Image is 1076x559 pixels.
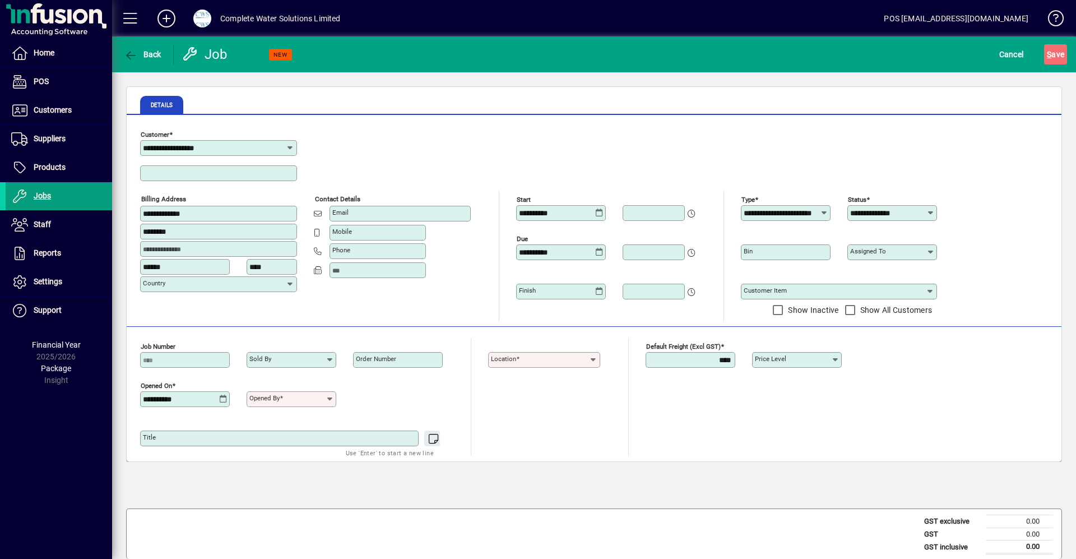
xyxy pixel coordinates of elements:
div: Complete Water Solutions Limited [220,10,341,27]
span: Home [34,48,54,57]
mat-label: Email [332,209,349,216]
span: Staff [34,220,51,229]
span: NEW [273,51,287,58]
mat-label: Order number [356,355,396,363]
a: POS [6,68,112,96]
span: Support [34,306,62,315]
span: Financial Year [32,340,81,349]
span: Package [41,364,71,373]
mat-label: Customer Item [744,287,787,294]
mat-label: Location [491,355,516,363]
span: Back [124,50,161,59]
button: Profile [184,8,220,29]
td: GST inclusive [919,540,986,554]
td: 0.00 [986,540,1053,554]
mat-label: Type [741,196,755,204]
mat-label: Bin [744,247,753,255]
span: Suppliers [34,134,66,143]
mat-label: Status [848,196,866,204]
span: Products [34,163,66,172]
mat-label: Mobile [332,228,352,235]
td: 0.00 [986,515,1053,528]
mat-label: Start [517,196,531,204]
span: Settings [34,277,62,286]
button: Save [1044,44,1067,64]
span: POS [34,77,49,86]
td: GST exclusive [919,515,986,528]
button: Cancel [996,44,1027,64]
div: POS [EMAIL_ADDRESS][DOMAIN_NAME] [884,10,1028,27]
span: Jobs [34,191,51,200]
button: Back [121,44,164,64]
span: Customers [34,105,72,114]
a: Products [6,154,112,182]
a: Support [6,297,112,325]
mat-label: Title [143,433,156,441]
td: GST [919,528,986,540]
a: Settings [6,268,112,296]
mat-label: Default Freight (excl GST) [646,343,721,350]
a: Staff [6,211,112,239]
a: Suppliers [6,125,112,153]
mat-label: Phone [332,246,350,254]
a: Customers [6,96,112,124]
button: Add [149,8,184,29]
mat-label: Country [143,279,165,287]
app-page-header-button: Back [112,44,174,64]
span: Details [151,103,173,108]
mat-label: Due [517,235,528,243]
label: Show All Customers [858,304,933,316]
mat-label: Sold by [249,355,271,363]
mat-label: Opened by [249,394,280,402]
mat-label: Finish [519,287,536,294]
span: Cancel [999,45,1024,63]
span: Reports [34,248,61,257]
a: Home [6,39,112,67]
mat-label: Price Level [755,355,786,363]
td: 0.00 [986,528,1053,540]
span: ave [1047,45,1064,63]
mat-label: Job number [141,343,175,350]
mat-label: Customer [141,131,169,138]
mat-label: Assigned to [850,247,886,255]
a: Reports [6,239,112,267]
mat-label: Opened On [141,382,172,390]
span: S [1047,50,1051,59]
label: Show Inactive [786,304,838,316]
mat-hint: Use 'Enter' to start a new line [346,446,434,459]
div: Job [182,45,230,63]
a: Knowledge Base [1040,2,1062,39]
